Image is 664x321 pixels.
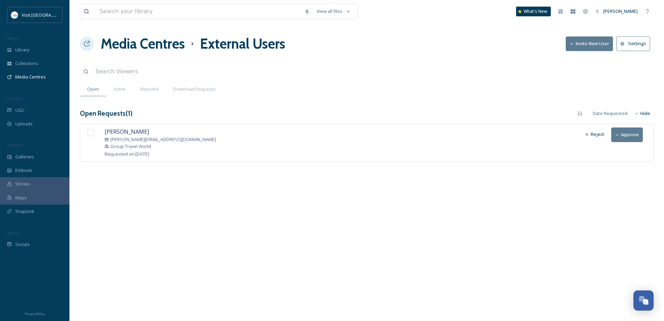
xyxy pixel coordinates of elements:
span: MEDIA [7,36,19,41]
span: Group Travel World [110,143,151,150]
span: Stories [15,181,30,187]
span: Active [114,86,126,92]
span: COLLECT [7,96,22,101]
a: View all files [313,5,354,18]
span: [PERSON_NAME] [603,8,638,14]
span: Embeds [15,167,32,174]
button: Open Chat [633,290,654,311]
a: [PERSON_NAME] [592,5,641,18]
span: SnapLink [15,208,34,215]
img: 1680077135441.jpeg [11,11,18,18]
span: Galleries [15,154,34,160]
span: SOCIALS [7,230,21,236]
a: What's New [516,7,551,16]
span: Privacy Policy [25,312,45,316]
h3: Open Requests ( 1 ) [80,108,133,118]
button: Settings [616,36,650,51]
span: Library [15,47,29,53]
span: Open [87,86,99,92]
span: WIDGETS [7,143,23,148]
h1: External Users [200,33,285,54]
a: Privacy Policy [25,309,45,318]
span: Rejected [140,86,159,92]
span: Socials [15,241,30,248]
span: UGC [15,107,25,114]
button: Hide [631,107,654,120]
span: [PERSON_NAME] [105,128,149,135]
span: [PERSON_NAME][EMAIL_ADDRESS][DOMAIN_NAME] [110,136,216,143]
a: Media Centres [101,33,185,54]
button: Reject [581,127,608,141]
a: Settings [616,36,654,51]
button: Invite New User [566,36,613,51]
input: Search your library [96,4,301,19]
span: Uploads [15,121,33,127]
div: Date Requested [589,107,631,120]
span: Collections [15,60,38,67]
button: Approve [611,127,643,142]
span: Download Requests [173,86,216,92]
span: Visit [GEOGRAPHIC_DATA] [22,11,75,18]
span: Requested on: [DATE] [105,151,149,157]
span: Maps [15,195,27,201]
span: Media Centres [15,74,46,80]
input: Search Viewers [92,64,254,79]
